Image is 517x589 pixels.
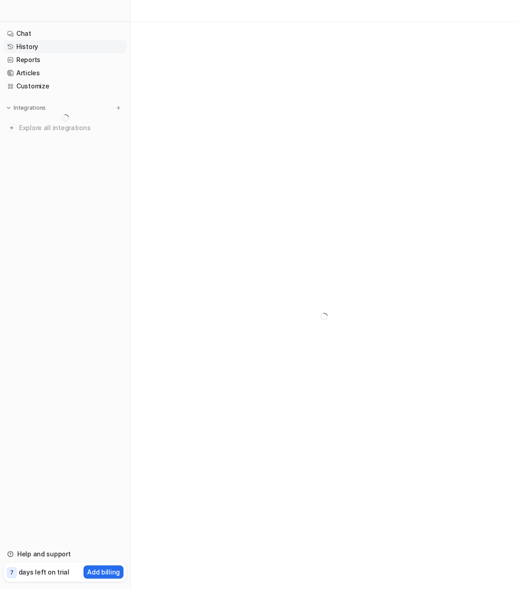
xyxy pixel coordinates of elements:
[87,567,120,577] p: Add billing
[4,122,127,134] a: Explore all integrations
[4,67,127,79] a: Articles
[4,80,127,92] a: Customize
[14,104,46,112] p: Integrations
[4,54,127,66] a: Reports
[115,105,122,111] img: menu_add.svg
[4,40,127,53] a: History
[7,123,16,132] img: explore all integrations
[4,27,127,40] a: Chat
[4,548,127,560] a: Help and support
[4,103,49,112] button: Integrations
[10,569,14,577] p: 7
[84,565,123,579] button: Add billing
[19,121,123,135] span: Explore all integrations
[5,105,12,111] img: expand menu
[19,567,69,577] p: days left on trial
